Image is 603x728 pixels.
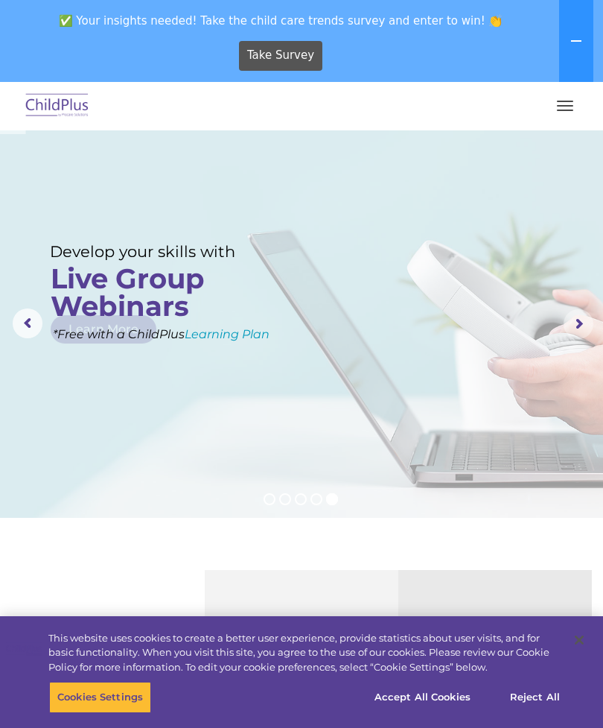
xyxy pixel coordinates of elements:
rs-layer: Develop your skills with [50,242,248,261]
button: Accept All Cookies [366,682,479,713]
a: Learn More [51,315,156,344]
button: Cookies Settings [49,682,151,713]
button: Close [563,624,596,656]
a: Learning Plan [185,327,269,341]
span: ✅ Your insights needed! Take the child care trends survey and enter to win! 👏 [6,6,556,35]
a: Take Survey [239,41,323,71]
button: Reject All [488,682,581,713]
span: Take Survey [247,42,314,69]
rs-layer: Live Group Webinars [51,265,235,320]
div: This website uses cookies to create a better user experience, provide statistics about user visit... [48,631,561,675]
img: ChildPlus by Procare Solutions [22,89,92,124]
rs-layer: *Free with a ChildPlus [53,325,337,344]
